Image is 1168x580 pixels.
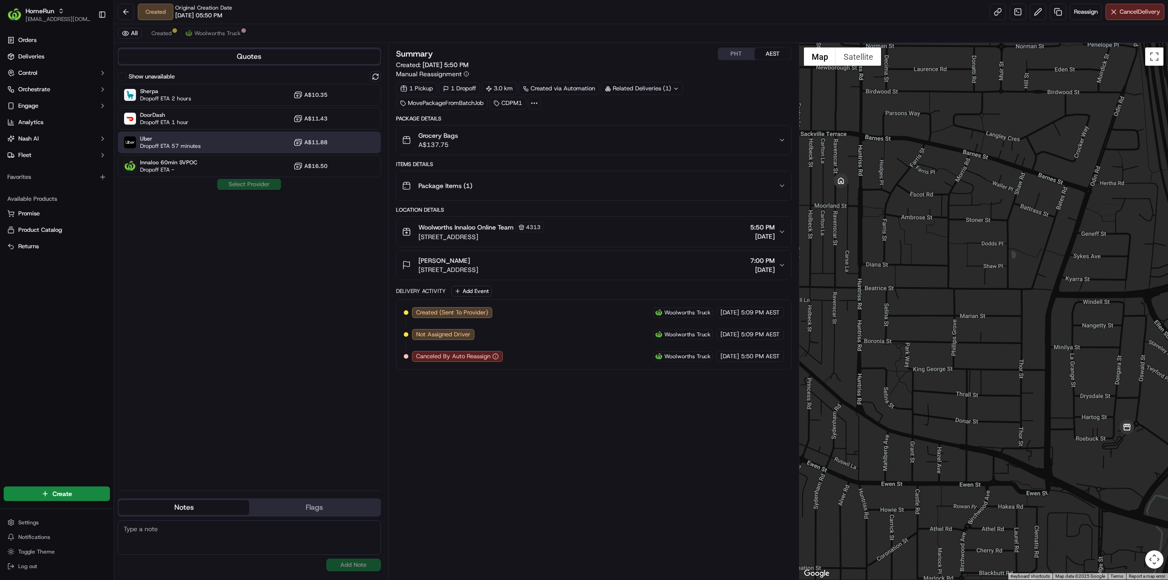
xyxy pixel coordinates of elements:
[396,82,437,95] div: 1 Pickup
[304,91,328,99] span: A$10.35
[750,223,775,232] span: 5:50 PM
[1145,550,1163,569] button: Map camera controls
[720,352,739,361] span: [DATE]
[18,151,31,159] span: Fleet
[720,308,739,317] span: [DATE]
[396,69,469,78] button: Manual Reassignment
[4,560,110,573] button: Log out
[18,52,44,61] span: Deliveries
[490,97,526,110] div: CDPM1
[664,353,710,360] span: Woolworths Truck
[4,192,110,206] div: Available Products
[140,95,191,102] span: Dropoff ETA 2 hours
[750,256,775,265] span: 7:00 PM
[482,82,517,95] div: 3.0 km
[140,159,197,166] span: Innaloo 60min SVPOC
[4,49,110,64] a: Deliveries
[18,533,50,541] span: Notifications
[655,353,662,360] img: ww.png
[601,82,683,95] div: Related Deliveries (1)
[396,171,791,200] button: Package Items (1)
[140,119,188,126] span: Dropoff ETA 1 hour
[664,309,710,316] span: Woolworths Truck
[129,73,175,81] label: Show unavailable
[4,486,110,501] button: Create
[7,226,106,234] a: Product Catalog
[140,142,201,150] span: Dropoff ETA 57 minutes
[1145,47,1163,66] button: Toggle fullscreen view
[18,36,36,44] span: Orders
[396,97,488,110] div: MovePackageFromBatchJob
[416,352,490,361] span: Canceled By Auto Reassign
[418,181,472,190] span: Package Items ( 1 )
[439,82,480,95] div: 1 Dropoff
[1055,574,1105,579] span: Map data ©2025 Google
[140,111,188,119] span: DoorDash
[741,330,780,339] span: 5:09 PM AEST
[4,206,110,221] button: Promise
[802,568,832,580] img: Google
[119,500,249,515] button: Notes
[519,82,599,95] div: Created via Automation
[718,48,755,60] button: PHT
[119,49,380,64] button: Quotes
[4,115,110,130] a: Analytics
[18,135,39,143] span: Nash AI
[26,16,91,23] span: [EMAIL_ADDRESS][DOMAIN_NAME]
[118,28,142,39] button: All
[7,7,22,22] img: HomeRun
[7,209,106,218] a: Promise
[18,226,62,234] span: Product Catalog
[664,331,710,338] span: Woolworths Truck
[4,99,110,113] button: Engage
[304,162,328,170] span: A$16.50
[181,28,245,39] button: Woolworths Truck
[526,224,541,231] span: 4313
[741,352,780,361] span: 5:50 PM AEST
[396,50,433,58] h3: Summary
[293,114,328,123] button: A$11.43
[396,206,792,214] div: Location Details
[4,545,110,558] button: Toggle Theme
[416,308,488,317] span: Created (Sent To Provider)
[418,232,544,241] span: [STREET_ADDRESS]
[4,223,110,237] button: Product Catalog
[18,548,55,555] span: Toggle Theme
[1120,8,1160,16] span: Cancel Delivery
[396,217,791,247] button: Woolworths Innaloo Online Team4313[STREET_ADDRESS]5:50 PM[DATE]
[18,85,50,94] span: Orchestrate
[124,136,136,148] img: Uber
[1105,4,1164,20] button: CancelDelivery
[1011,573,1050,580] button: Keyboard shortcuts
[396,161,792,168] div: Items Details
[418,223,514,232] span: Woolworths Innaloo Online Team
[185,30,193,37] img: ww.png
[750,265,775,274] span: [DATE]
[418,265,478,274] span: [STREET_ADDRESS]
[396,251,791,280] button: [PERSON_NAME][STREET_ADDRESS]7:00 PM[DATE]
[304,139,328,146] span: A$11.88
[26,6,54,16] span: HomeRun
[4,239,110,254] button: Returns
[396,115,792,122] div: Package Details
[4,531,110,543] button: Notifications
[4,170,110,184] div: Favorites
[418,140,458,149] span: A$137.75
[4,4,94,26] button: HomeRunHomeRun[EMAIL_ADDRESS][DOMAIN_NAME]
[124,160,136,172] img: Woolworths Truck
[836,47,881,66] button: Show satellite imagery
[52,489,72,498] span: Create
[416,330,470,339] span: Not Assigned Driver
[140,166,197,173] span: Dropoff ETA -
[124,89,136,101] img: Sherpa
[451,286,492,297] button: Add Event
[293,138,328,147] button: A$11.88
[4,131,110,146] button: Nash AI
[293,162,328,171] button: A$16.50
[804,47,836,66] button: Show street map
[18,563,37,570] span: Log out
[293,90,328,99] button: A$10.35
[175,4,232,11] span: Original Creation Date
[140,88,191,95] span: Sherpa
[1111,574,1123,579] a: Terms (opens in new tab)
